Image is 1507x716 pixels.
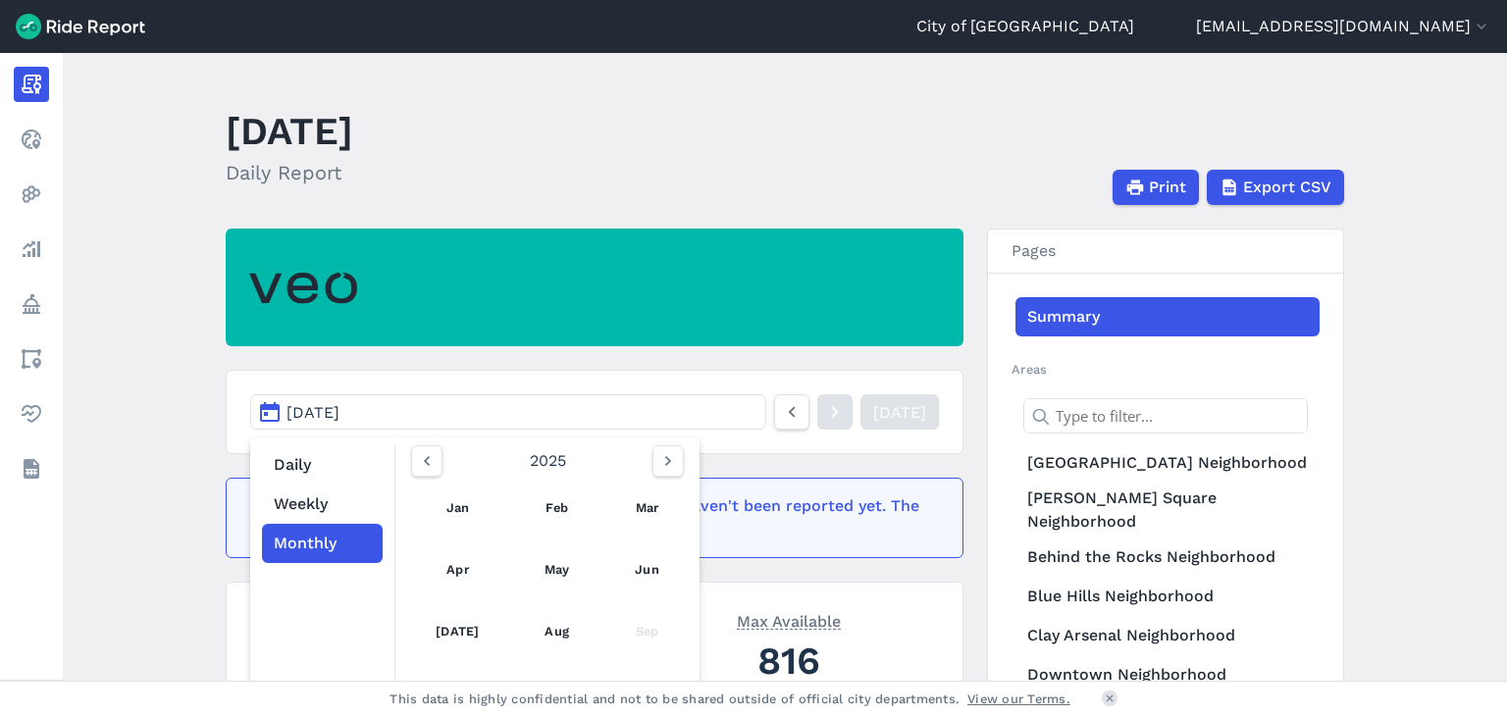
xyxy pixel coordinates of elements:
[14,451,49,486] a: Datasets
[286,403,339,422] span: [DATE]
[262,524,383,563] button: Monthly
[262,445,383,485] button: Daily
[1015,297,1320,336] a: Summary
[1196,15,1491,38] button: [EMAIL_ADDRESS][DOMAIN_NAME]
[1012,360,1320,379] h2: Areas
[226,104,353,158] h1: [DATE]
[523,485,591,532] a: Feb
[639,634,939,688] div: 816
[916,15,1134,38] a: City of [GEOGRAPHIC_DATA]
[14,286,49,322] a: Policy
[250,394,766,430] button: [DATE]
[14,396,49,432] a: Health
[523,546,591,593] a: May
[1149,176,1186,199] span: Print
[415,485,501,532] a: Jan
[14,122,49,157] a: Realtime
[967,690,1070,708] a: View our Terms.
[226,158,353,187] h2: Daily Report
[1207,170,1344,205] button: Export CSV
[403,445,692,477] div: 2025
[737,610,841,630] span: Max Available
[1015,616,1320,655] a: Clay Arsenal Neighborhood
[415,546,501,593] a: Apr
[1023,398,1308,434] input: Type to filter...
[1243,176,1331,199] span: Export CSV
[415,608,501,655] a: [DATE]
[14,67,49,102] a: Report
[523,608,591,655] a: Aug
[1015,483,1320,537] a: [PERSON_NAME] Square Neighborhood
[1015,443,1320,483] a: [GEOGRAPHIC_DATA] Neighborhood
[614,485,681,532] a: Mar
[1015,537,1320,577] a: Behind the Rocks Neighborhood
[1015,577,1320,616] a: Blue Hills Neighborhood
[1113,170,1199,205] button: Print
[14,177,49,212] a: Heatmaps
[614,608,681,655] div: Sep
[16,14,145,39] img: Ride Report
[860,394,939,430] a: [DATE]
[614,546,681,593] a: Jun
[262,485,383,524] button: Weekly
[14,231,49,267] a: Analyze
[14,341,49,377] a: Areas
[1015,655,1320,694] a: Downtown Neighborhood
[249,261,357,315] img: Veo
[988,230,1343,274] h3: Pages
